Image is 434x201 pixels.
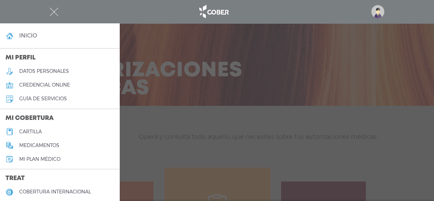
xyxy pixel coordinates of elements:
[371,5,384,18] img: profile-placeholder.svg
[19,32,37,39] h4: inicio
[19,96,67,102] h5: guía de servicios
[19,129,42,135] h5: cartilla
[19,189,91,195] h5: cobertura internacional
[19,68,69,74] h5: datos personales
[19,143,59,148] h5: medicamentos
[196,3,232,20] img: logo_cober_home-white.png
[50,8,58,16] img: Cober_menu-close-white.svg
[19,156,60,162] h5: Mi plan médico
[19,82,70,88] h5: credencial online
